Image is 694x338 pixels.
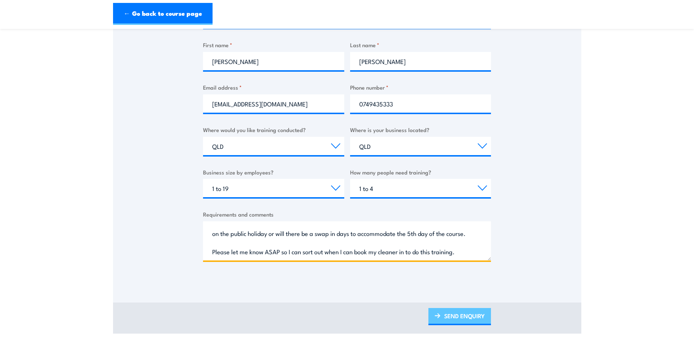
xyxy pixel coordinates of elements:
label: Last name [350,41,491,49]
label: Phone number [350,83,491,91]
a: SEND ENQUIRY [428,308,491,325]
label: Where is your business located? [350,125,491,134]
label: Where would you like training conducted? [203,125,344,134]
label: First name [203,41,344,49]
label: Requirements and comments [203,210,491,218]
a: ← Go back to course page [113,3,213,25]
label: Email address [203,83,344,91]
label: How many people need training? [350,168,491,176]
label: Business size by employees? [203,168,344,176]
